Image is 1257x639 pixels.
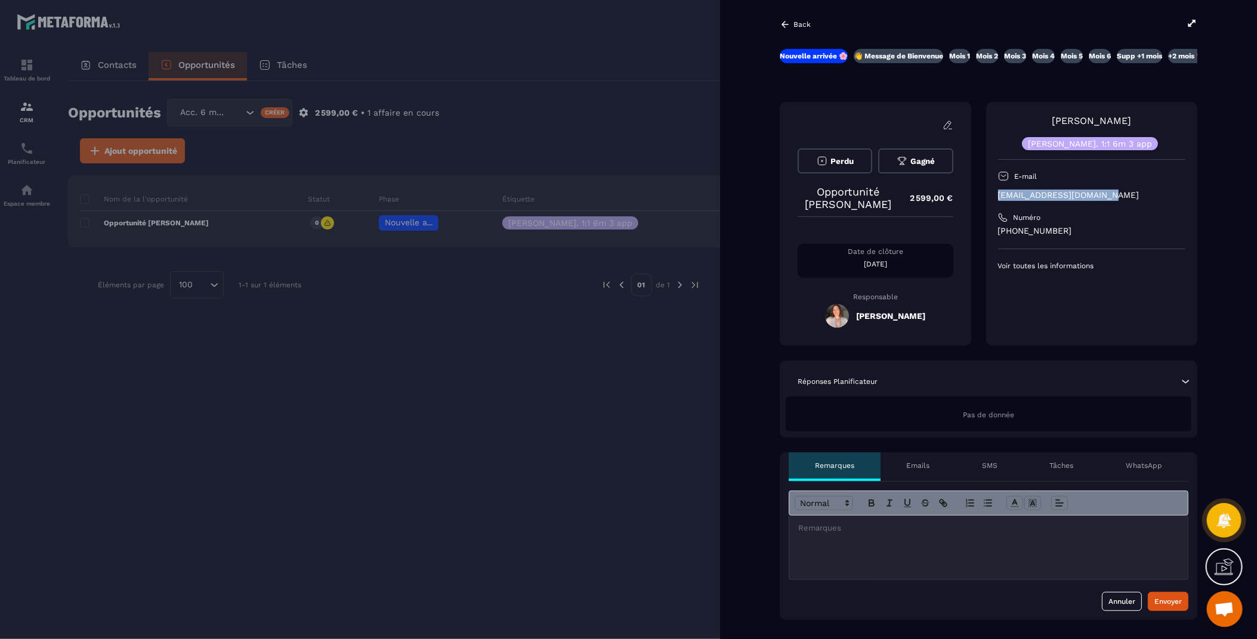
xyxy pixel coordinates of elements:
p: Date de clôture [798,247,953,256]
a: [PERSON_NAME] [1052,115,1131,126]
button: Envoyer [1148,592,1188,611]
p: Nouvelle arrivée 🌸 [780,51,848,61]
p: Mois 5 [1061,51,1083,61]
p: E-mail [1015,172,1037,181]
p: [PERSON_NAME]. 1:1 6m 3 app [1028,139,1152,148]
p: Mois 1 [949,51,970,61]
p: Tâches [1050,461,1074,470]
p: [DATE] [798,259,953,269]
span: Gagné [910,157,935,166]
p: Numéro [1014,213,1041,222]
span: Perdu [830,157,854,166]
h5: [PERSON_NAME] [856,311,925,321]
p: WhatsApp [1126,461,1162,470]
p: Opportunité [PERSON_NAME] [798,185,898,210]
button: Annuler [1102,592,1142,611]
p: Emails [906,461,929,470]
span: Pas de donnée [963,411,1014,419]
button: Perdu [798,148,872,173]
p: Back [793,20,811,29]
div: Ouvrir le chat [1207,591,1243,627]
p: 👋 Message de Bienvenue [854,51,943,61]
p: Réponses Planificateur [798,377,878,386]
p: Voir toutes les informations [998,261,1185,271]
p: [EMAIL_ADDRESS][DOMAIN_NAME] [998,190,1185,201]
div: Envoyer [1154,595,1182,607]
p: 2 599,00 € [898,187,953,210]
p: Mois 2 [976,51,998,61]
p: +2 mois ❤️ [1168,51,1205,61]
p: [PHONE_NUMBER] [998,225,1185,237]
button: Gagné [878,148,953,173]
p: SMS [982,461,997,470]
p: Mois 6 [1089,51,1111,61]
p: Mois 4 [1032,51,1055,61]
p: Responsable [798,293,953,301]
p: Supp +1 mois [1117,51,1162,61]
p: Remarques [815,461,854,470]
p: Mois 3 [1004,51,1026,61]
